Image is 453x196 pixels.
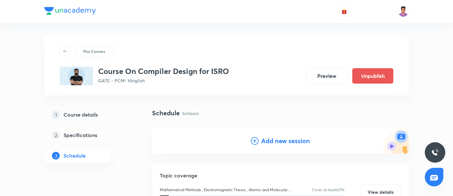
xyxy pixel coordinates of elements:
[44,7,96,16] a: Company Logo
[261,136,310,146] h4: Add new session
[160,187,294,193] p: Mathematical Methods , Electromagnetic Theory , Atomic and Molecular Physics , Solid State Physic...
[182,110,199,117] p: 6 classes
[64,111,98,118] h5: Course details
[98,67,229,76] h3: Course On Compiler Design for ISRO
[312,187,345,193] p: Cover at least 60 %
[52,131,60,139] p: 2
[383,128,409,154] img: Add
[64,152,86,159] h5: Schedule
[160,172,401,179] h5: Topic coverage
[431,149,439,156] img: ttu
[306,68,347,84] button: Preview
[83,48,105,54] p: Plus Courses
[64,131,97,139] h5: Specifications
[341,9,347,14] img: avatar
[98,77,229,84] p: GATE - PCM • Hinglish
[52,152,60,159] p: 3
[152,108,180,118] h4: Schedule
[352,68,393,84] button: Unpublish
[44,108,132,121] a: 1Course details
[339,6,349,17] button: avatar
[398,6,409,17] img: Tejas Sharma
[44,129,132,142] a: 2Specifications
[60,67,93,85] img: 14903C57-A266-4CBD-9ADF-42B3D837D0B0_plus.png
[52,111,60,118] p: 1
[44,7,96,15] img: Company Logo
